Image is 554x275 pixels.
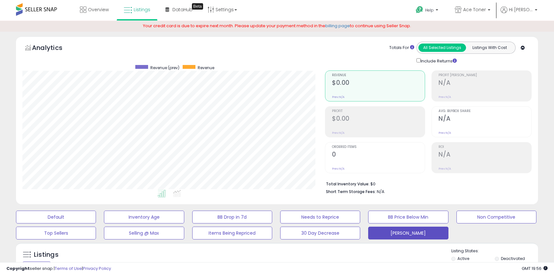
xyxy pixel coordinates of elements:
span: N/A [377,189,384,195]
h5: Listings [34,250,59,259]
small: Prev: N/A [439,131,451,135]
button: Needs to Reprice [280,211,360,223]
span: Profit [332,109,425,113]
strong: Copyright [6,265,30,271]
button: Listings With Cost [466,44,513,52]
small: Prev: N/A [332,95,344,99]
h2: N/A [439,151,531,159]
button: Default [16,211,96,223]
div: Include Returns [412,57,464,64]
button: 30 Day Decrease [280,227,360,239]
small: Prev: N/A [332,131,344,135]
button: All Selected Listings [418,44,466,52]
h5: Analytics [32,43,75,54]
span: Your credit card is due to expire next month. Please update your payment method in the to continu... [143,23,411,29]
button: BB Drop in 7d [192,211,272,223]
span: Revenue [332,74,425,77]
div: Clear All Filters [22,262,51,268]
button: BB Price Below Min [368,211,448,223]
a: Terms of Use [55,265,82,271]
span: Revenue [198,65,214,70]
li: $0 [326,180,527,187]
a: billing page [325,23,350,29]
span: Listings [134,6,150,13]
button: Top Sellers [16,227,96,239]
span: Revenue (prev) [150,65,179,70]
h2: $0.00 [332,115,425,124]
h2: 0 [332,151,425,159]
span: Avg. Buybox Share [439,109,531,113]
i: Get Help [415,6,423,14]
span: Ordered Items [332,145,425,149]
small: Prev: N/A [439,167,451,171]
button: [PERSON_NAME] [368,227,448,239]
label: Deactivated [501,256,525,261]
a: Hi [PERSON_NAME] [501,6,537,21]
b: Short Term Storage Fees: [326,189,376,194]
h2: N/A [439,79,531,88]
button: Non Competitive [456,211,536,223]
label: Active [457,256,469,261]
a: Help [411,1,445,21]
div: Totals For [389,45,414,51]
span: 2025-09-11 19:56 GMT [522,265,548,271]
p: Listing States: [451,248,538,254]
a: Privacy Policy [83,265,111,271]
button: Inventory Age [104,211,184,223]
span: Ace Toner [463,6,486,13]
span: Help [425,7,434,13]
button: Items Being Repriced [192,227,272,239]
span: ROI [439,145,531,149]
h2: N/A [439,115,531,124]
h2: $0.00 [332,79,425,88]
span: Hi [PERSON_NAME] [509,6,533,13]
span: Profit [PERSON_NAME] [439,74,531,77]
button: Selling @ Max [104,227,184,239]
small: Prev: N/A [332,167,344,171]
div: seller snap | | [6,266,111,272]
div: Tooltip anchor [192,3,203,10]
span: DataHub [172,6,193,13]
small: Prev: N/A [439,95,451,99]
b: Total Inventory Value: [326,181,369,187]
span: Overview [88,6,109,13]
